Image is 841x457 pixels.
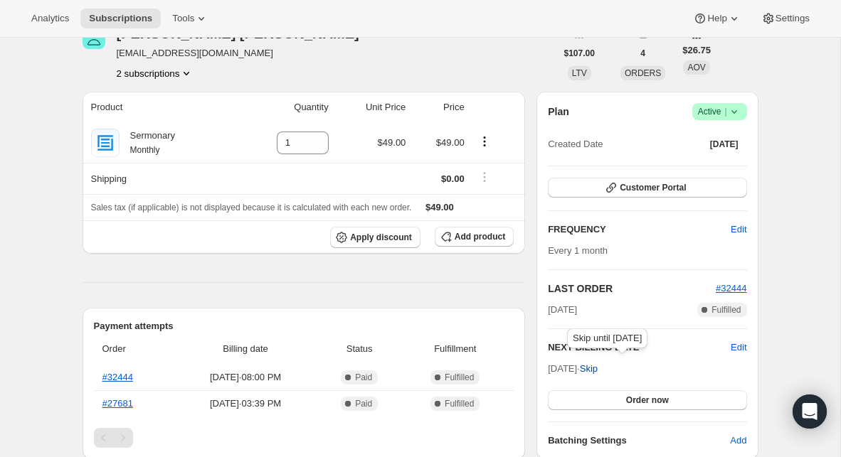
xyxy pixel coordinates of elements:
h2: LAST ORDER [548,281,716,296]
span: Help [707,13,726,24]
span: $26.75 [682,43,711,58]
th: Shipping [83,163,237,194]
span: Subscriptions [89,13,152,24]
button: Product actions [473,134,496,149]
span: Add [730,434,746,448]
button: Help [684,9,749,28]
h2: Payment attempts [94,319,514,333]
button: Edit [722,218,755,241]
button: Order now [548,390,746,410]
span: $49.00 [436,137,465,148]
span: [DATE] [710,139,739,150]
span: Every 1 month [548,245,608,256]
button: Product actions [117,66,194,80]
a: #32444 [102,372,133,382]
span: 4 [640,48,645,59]
button: Shipping actions [473,169,496,185]
span: $49.00 [378,137,406,148]
div: Open Intercom Messenger [793,394,827,429]
span: $0.00 [441,173,465,184]
span: Fulfillment [405,342,505,356]
span: | [724,106,726,117]
button: Add product [435,227,514,247]
span: Add product [455,231,505,242]
div: [PERSON_NAME] [PERSON_NAME] [117,26,376,41]
a: #27681 [102,398,133,409]
h2: Plan [548,104,569,119]
span: [DATE] · 03:39 PM [177,397,314,411]
button: Subscriptions [80,9,161,28]
h2: FREQUENCY [548,222,731,237]
button: Customer Portal [548,178,746,198]
span: Billing date [177,342,314,356]
h6: Batching Settings [548,434,730,448]
span: Tools [172,13,194,24]
button: 4 [632,43,654,63]
button: Apply discount [330,227,420,248]
span: Settings [776,13,810,24]
span: Christopher Dale [83,26,105,49]
span: Active [698,104,741,119]
th: Product [83,92,237,123]
h2: NEXT BILLING DATE [548,340,731,355]
th: Price [410,92,468,123]
button: Settings [753,9,818,28]
span: Analytics [31,13,69,24]
span: Sales tax (if applicable) is not displayed because it is calculated with each new order. [91,203,412,213]
button: Tools [164,9,217,28]
span: Edit [731,222,746,237]
span: Paid [355,398,372,409]
span: [DATE] · 08:00 PM [177,370,314,385]
th: Unit Price [333,92,411,123]
span: [DATE] · [548,363,598,374]
th: Quantity [237,92,333,123]
small: Monthly [130,145,160,155]
span: AOV [687,63,705,72]
button: Analytics [23,9,78,28]
span: ORDERS [625,68,661,78]
span: Fulfilled [445,398,474,409]
span: Apply discount [350,232,412,243]
span: Order now [626,394,669,406]
span: $107.00 [564,48,595,59]
span: [DATE] [548,303,577,317]
div: Sermonary [120,129,176,157]
span: LTV [572,68,587,78]
span: Paid [355,372,372,383]
span: Skip [580,362,598,376]
a: #32444 [716,283,746,294]
img: product img [91,129,120,157]
span: $49.00 [425,202,454,213]
th: Order [94,333,174,365]
nav: Pagination [94,428,514,448]
span: Fulfilled [712,304,741,316]
button: #32444 [716,281,746,296]
button: Skip [571,357,606,380]
button: $107.00 [556,43,603,63]
button: Edit [731,340,746,355]
span: Created Date [548,137,603,151]
button: Add [721,429,755,452]
button: [DATE] [702,134,747,154]
span: [EMAIL_ADDRESS][DOMAIN_NAME] [117,46,376,60]
span: Customer Portal [620,182,686,193]
span: Fulfilled [445,372,474,383]
span: Status [322,342,396,356]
